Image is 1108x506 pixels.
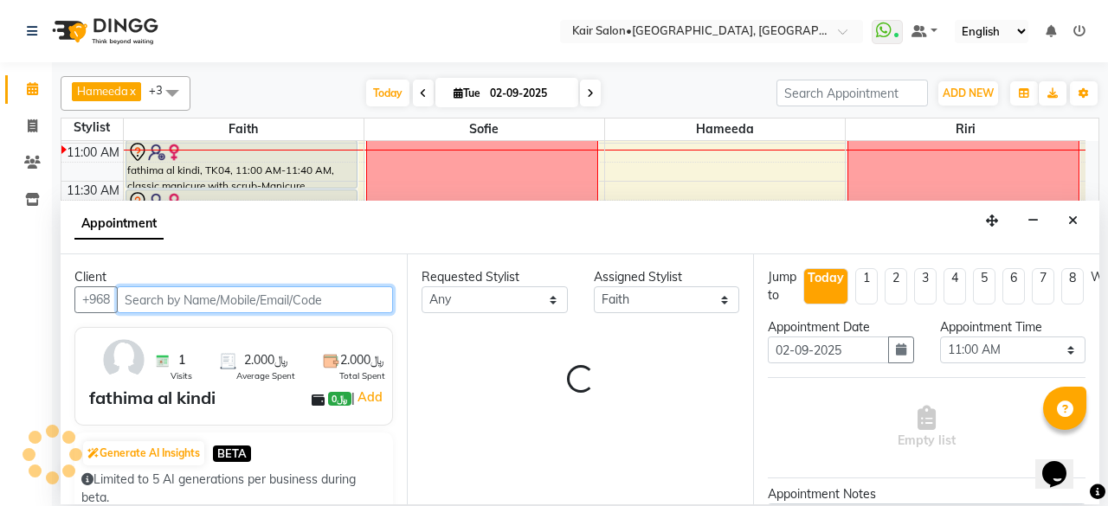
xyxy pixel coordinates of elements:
[355,387,385,407] a: Add
[351,387,385,407] span: |
[244,351,288,369] span: ﷼2.000
[605,118,845,140] span: Hameeda
[944,268,966,304] li: 4
[236,369,295,382] span: Average Spent
[422,268,568,286] div: Requested Stylist
[63,182,123,200] div: 11:30 AM
[74,208,164,240] span: Appointment
[44,7,163,55] img: logo
[77,84,128,98] span: Hameeda
[171,369,192,382] span: Visits
[485,80,571,106] input: 2025-09-02
[126,190,357,238] div: fathima al kindi, TK04, 11:40 AM-12:20 PM, classic pedicure with scrub-Pedicure
[768,268,796,304] div: Jump to
[83,441,204,465] button: Generate AI Insights
[61,118,123,137] div: Stylist
[126,141,357,188] div: fathima al kindi, TK04, 11:00 AM-11:40 AM, classic manicure with scrub-Manicure
[1002,268,1025,304] li: 6
[328,392,351,406] span: ﷼0
[940,318,1086,336] div: Appointment Time
[943,86,994,99] span: ADD NEW
[89,385,216,411] div: fathima al kindi
[885,268,907,304] li: 2
[449,86,485,99] span: Tue
[1060,208,1085,234] button: Close
[898,406,956,450] span: Empty list
[855,268,878,304] li: 1
[213,445,251,462] span: BETA
[594,268,740,286] div: Assigned Stylist
[74,268,393,286] div: Client
[808,269,844,287] div: Today
[1035,437,1091,489] iframe: chat widget
[340,351,384,369] span: ﷼2.000
[364,118,604,140] span: sofie
[117,286,393,313] input: Search by Name/Mobile/Email/Code
[339,369,385,382] span: Total Spent
[366,80,409,106] span: Today
[128,84,136,98] a: x
[124,118,364,140] span: Faith
[99,335,149,385] img: avatar
[1032,268,1054,304] li: 7
[74,286,118,313] button: +968
[938,81,998,106] button: ADD NEW
[846,118,1086,140] span: Riri
[63,144,123,162] div: 11:00 AM
[914,268,937,304] li: 3
[149,83,176,97] span: +3
[178,351,185,369] span: 1
[1061,268,1084,304] li: 8
[768,318,914,336] div: Appointment Date
[776,80,928,106] input: Search Appointment
[973,268,995,304] li: 5
[768,485,1085,503] div: Appointment Notes
[768,336,889,363] input: yyyy-mm-dd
